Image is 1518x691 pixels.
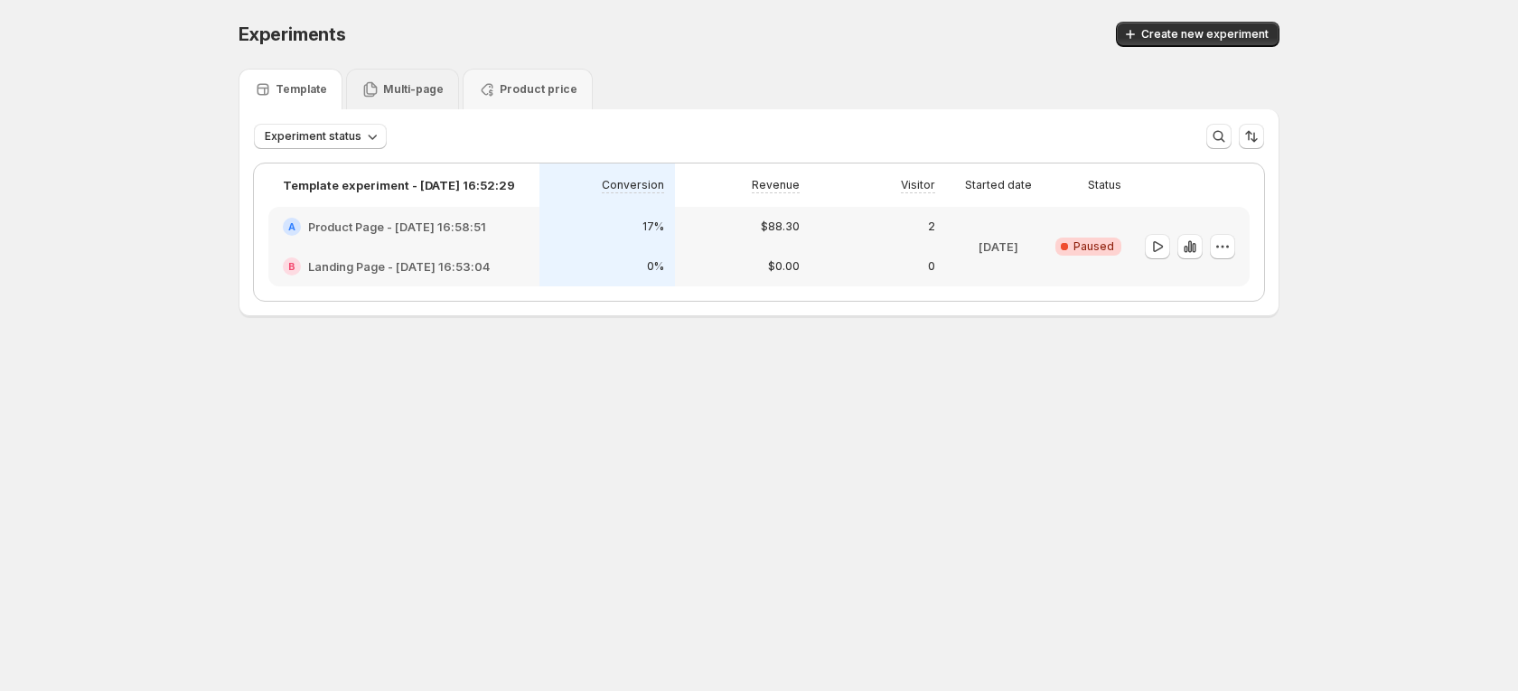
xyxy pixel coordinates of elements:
span: Experiments [239,23,346,45]
h2: Landing Page - [DATE] 16:53:04 [308,257,490,275]
p: Status [1088,178,1121,192]
p: Multi-page [383,82,444,97]
p: 0 [928,259,935,274]
p: 2 [928,219,935,234]
button: Sort the results [1239,124,1264,149]
button: Experiment status [254,124,387,149]
p: Revenue [752,178,800,192]
h2: B [288,261,295,272]
p: Started date [965,178,1032,192]
span: Paused [1073,239,1114,254]
button: Create new experiment [1116,22,1279,47]
h2: A [288,221,295,232]
span: Experiment status [265,129,361,144]
p: 0% [647,259,664,274]
p: $88.30 [761,219,800,234]
p: [DATE] [979,238,1018,256]
p: Product price [500,82,577,97]
p: 17% [642,219,664,234]
p: Template experiment - [DATE] 16:52:29 [283,176,515,194]
p: Visitor [901,178,935,192]
p: $0.00 [768,259,800,274]
h2: Product Page - [DATE] 16:58:51 [308,218,486,236]
p: Conversion [602,178,664,192]
span: Create new experiment [1141,27,1269,42]
p: Template [276,82,327,97]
